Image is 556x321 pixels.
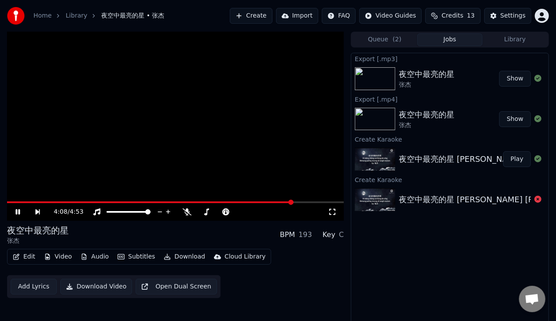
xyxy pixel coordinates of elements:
div: 张杰 [399,80,454,89]
div: Create Karaoke [351,174,549,185]
span: 夜空中最亮的星 • 张杰 [101,11,164,20]
button: FAQ [322,8,356,24]
span: 13 [467,11,475,20]
div: Key [323,230,335,240]
button: Subtitles [114,251,158,263]
button: Create [230,8,272,24]
img: youka [7,7,25,25]
button: Video Guides [359,8,422,24]
div: Export [.mp4] [351,94,549,104]
div: / [54,208,75,216]
div: 夜空中最亮的星 [7,224,69,237]
button: Video [41,251,75,263]
nav: breadcrumb [33,11,164,20]
button: Play [503,151,531,167]
button: Settings [484,8,531,24]
span: 4:08 [54,208,67,216]
button: Audio [77,251,112,263]
span: Credits [442,11,463,20]
button: Open Dual Screen [136,279,217,295]
div: C [339,230,344,240]
div: Cloud Library [225,252,265,261]
button: Download [160,251,209,263]
div: Export [.mp3] [351,53,549,64]
button: Download Video [60,279,132,295]
div: 夜空中最亮的星 [399,109,454,121]
div: Create Karaoke [351,134,549,144]
button: Show [499,71,531,87]
button: Jobs [417,33,482,46]
button: Import [276,8,318,24]
div: BPM [280,230,295,240]
div: Open chat [519,286,545,312]
div: 夜空中最亮的星 [399,68,454,80]
span: ( 2 ) [393,35,401,44]
div: Settings [501,11,526,20]
div: 张杰 [7,237,69,245]
button: Queue [352,33,417,46]
button: Add Lyrics [11,279,57,295]
button: Edit [9,251,39,263]
span: 4:53 [70,208,83,216]
div: 193 [298,230,312,240]
div: 张杰 [399,121,454,130]
button: Library [482,33,548,46]
button: Show [499,111,531,127]
a: Home [33,11,52,20]
a: Library [66,11,87,20]
button: Credits13 [425,8,480,24]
